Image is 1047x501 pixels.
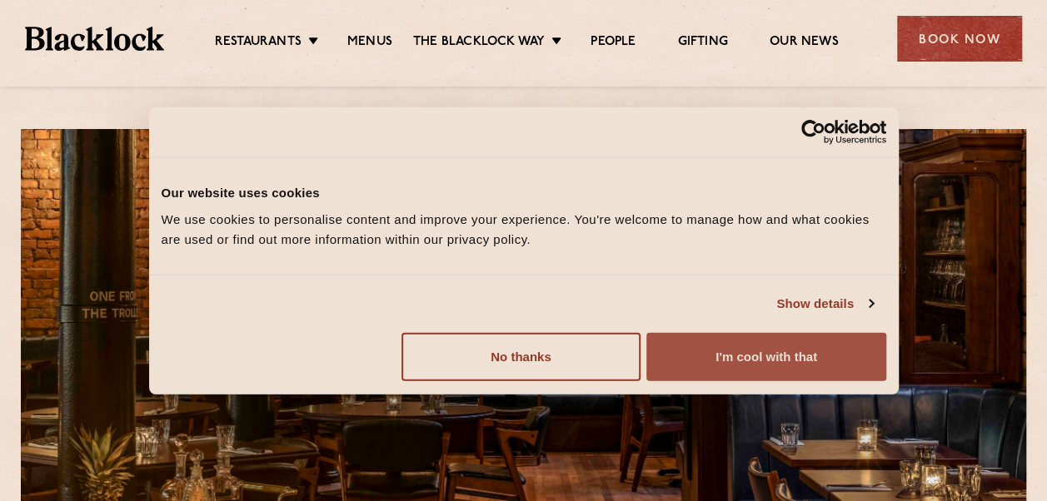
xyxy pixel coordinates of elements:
[770,34,839,52] a: Our News
[776,294,873,314] a: Show details
[347,34,392,52] a: Menus
[162,209,886,249] div: We use cookies to personalise content and improve your experience. You're welcome to manage how a...
[740,120,886,145] a: Usercentrics Cookiebot - opens in a new window
[215,34,302,52] a: Restaurants
[25,27,164,50] img: BL_Textured_Logo-footer-cropped.svg
[591,34,636,52] a: People
[162,183,886,203] div: Our website uses cookies
[897,16,1022,62] div: Book Now
[401,332,641,380] button: No thanks
[677,34,727,52] a: Gifting
[646,332,885,380] button: I'm cool with that
[413,34,545,52] a: The Blacklock Way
